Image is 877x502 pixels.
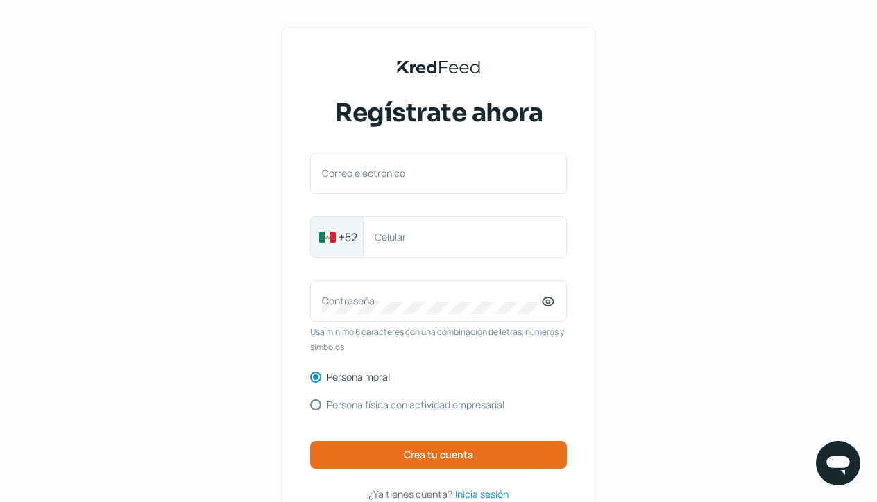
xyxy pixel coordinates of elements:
span: Regístrate ahora [334,96,543,130]
label: Persona moral [327,372,390,382]
span: Usa mínimo 6 caracteres con una combinación de letras, números y símbolos [310,324,567,354]
label: Correo electrónico [322,166,541,180]
label: Contraseña [322,294,541,307]
span: +52 [339,229,357,245]
span: ¿Ya tienes cuenta? [368,487,452,501]
img: chatIcon [824,449,852,477]
label: Persona física con actividad empresarial [327,400,504,410]
button: Crea tu cuenta [310,441,567,469]
label: Celular [375,230,541,243]
span: Crea tu cuenta [404,450,473,460]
